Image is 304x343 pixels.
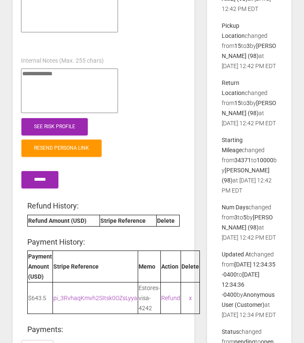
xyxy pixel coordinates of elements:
p: changed from to by at [DATE] 12:34 PM EDT [222,249,277,320]
b: 15 [234,100,241,106]
th: Refund Amount (USD) [28,215,100,226]
b: Anonymous User (Customer) [222,291,275,308]
th: Stripe Reference [53,251,138,282]
a: pi_3RvhaqKmvh2SItsk0OZsLyya [53,295,137,301]
b: 3 [234,214,238,221]
h4: Refund History: [27,201,180,211]
b: Updated At [222,251,251,258]
b: [DATE] 12:34:35 -0400 [222,261,275,278]
b: 3 [246,100,250,106]
b: Status [222,328,239,335]
b: Starting Mileage [222,137,243,153]
b: 10000 [257,157,273,164]
b: Pickup Location [222,22,245,39]
p: changed from to by at [DATE] 12:42 PM EDT [222,78,277,128]
a: Resend Persona Link [21,140,102,157]
b: [PERSON_NAME] (98) [222,167,270,184]
b: 3 [246,42,250,49]
h4: Payments: [27,324,180,335]
b: Return Location [222,79,245,96]
th: Stripe Reference [100,215,157,226]
b: [DATE] 12:34:36 -0400 [222,271,259,298]
label: Internal Notes (Max. 255 chars) [21,57,104,65]
th: Memo [138,251,161,282]
a: x [189,295,192,301]
b: 34371 [234,157,251,164]
th: Action [161,251,181,282]
a: Refund [161,295,180,301]
p: changed from to by at [DATE] 12:42 PM EDT [222,135,277,195]
p: changed from to by at [DATE] 12:42 PM EDT [222,21,277,71]
th: Payment Amount (USD) [28,251,53,282]
a: See Risk Profile [21,118,88,135]
h4: Payment History: [27,237,180,247]
b: Num Days [222,204,249,211]
td: $643.5 [28,282,53,314]
b: 15 [234,42,241,49]
b: 5 [243,214,246,221]
th: Delete [157,215,180,226]
th: Delete [181,251,200,282]
td: Estores-visa-4242 [138,282,161,314]
p: changed from to by at [DATE] 12:42 PM EDT [222,202,277,243]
